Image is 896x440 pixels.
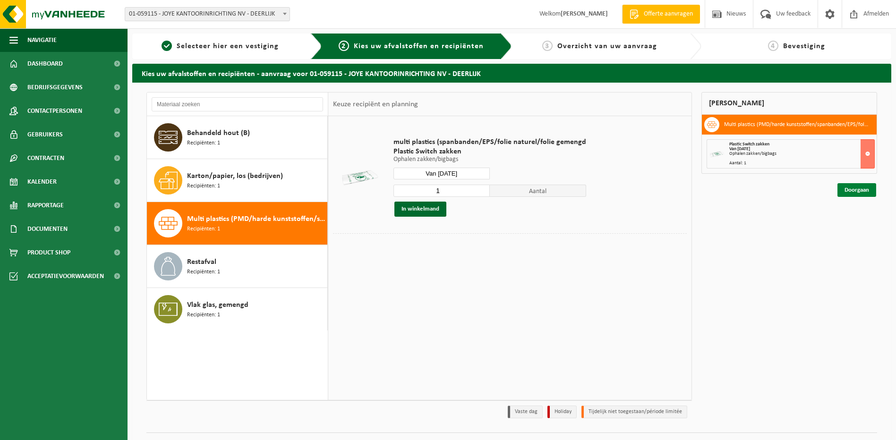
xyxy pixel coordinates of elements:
[27,241,70,264] span: Product Shop
[729,152,874,156] div: Ophalen zakken/bigbags
[393,168,490,179] input: Selecteer datum
[27,146,64,170] span: Contracten
[783,42,825,50] span: Bevestiging
[394,202,446,217] button: In winkelmand
[147,245,328,288] button: Restafval Recipiënten: 1
[187,299,248,311] span: Vlak glas, gemengd
[187,225,220,234] span: Recipiënten: 1
[328,93,423,116] div: Keuze recipiënt en planning
[729,161,874,166] div: Aantal: 1
[187,182,220,191] span: Recipiënten: 1
[393,156,586,163] p: Ophalen zakken/bigbags
[132,64,891,82] h2: Kies uw afvalstoffen en recipiënten - aanvraag voor 01-059115 - JOYE KANTOORINRICHTING NV - DEERLIJK
[27,170,57,194] span: Kalender
[729,142,769,147] span: Plastic Switch zakken
[27,99,82,123] span: Contactpersonen
[354,42,484,50] span: Kies uw afvalstoffen en recipiënten
[508,406,543,418] li: Vaste dag
[27,28,57,52] span: Navigatie
[187,311,220,320] span: Recipiënten: 1
[125,8,290,21] span: 01-059115 - JOYE KANTOORINRICHTING NV - DEERLIJK
[701,92,877,115] div: [PERSON_NAME]
[27,76,83,99] span: Bedrijfsgegevens
[581,406,687,418] li: Tijdelijk niet toegestaan/période limitée
[641,9,695,19] span: Offerte aanvragen
[339,41,349,51] span: 2
[147,116,328,159] button: Behandeld hout (B) Recipiënten: 1
[187,127,250,139] span: Behandeld hout (B)
[724,117,870,132] h3: Multi plastics (PMD/harde kunststoffen/spanbanden/EPS/folie naturel/folie gemengd)
[557,42,657,50] span: Overzicht van uw aanvraag
[561,10,608,17] strong: [PERSON_NAME]
[147,288,328,330] button: Vlak glas, gemengd Recipiënten: 1
[490,185,586,197] span: Aantal
[393,137,586,147] span: multi plastics (spanbanden/EPS/folie naturel/folie gemengd
[187,139,220,148] span: Recipiënten: 1
[147,159,328,202] button: Karton/papier, los (bedrijven) Recipiënten: 1
[177,42,279,50] span: Selecteer hier een vestiging
[187,268,220,277] span: Recipiënten: 1
[27,52,63,76] span: Dashboard
[27,264,104,288] span: Acceptatievoorwaarden
[27,217,68,241] span: Documenten
[137,41,303,52] a: 1Selecteer hier een vestiging
[393,147,586,156] span: Plastic Switch zakken
[729,146,750,152] strong: Van [DATE]
[542,41,553,51] span: 3
[27,194,64,217] span: Rapportage
[187,213,325,225] span: Multi plastics (PMD/harde kunststoffen/spanbanden/EPS/folie naturel/folie gemengd)
[187,170,283,182] span: Karton/papier, los (bedrijven)
[162,41,172,51] span: 1
[837,183,876,197] a: Doorgaan
[27,123,63,146] span: Gebruikers
[187,256,216,268] span: Restafval
[147,202,328,245] button: Multi plastics (PMD/harde kunststoffen/spanbanden/EPS/folie naturel/folie gemengd) Recipiënten: 1
[125,7,290,21] span: 01-059115 - JOYE KANTOORINRICHTING NV - DEERLIJK
[152,97,323,111] input: Materiaal zoeken
[622,5,700,24] a: Offerte aanvragen
[768,41,778,51] span: 4
[547,406,577,418] li: Holiday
